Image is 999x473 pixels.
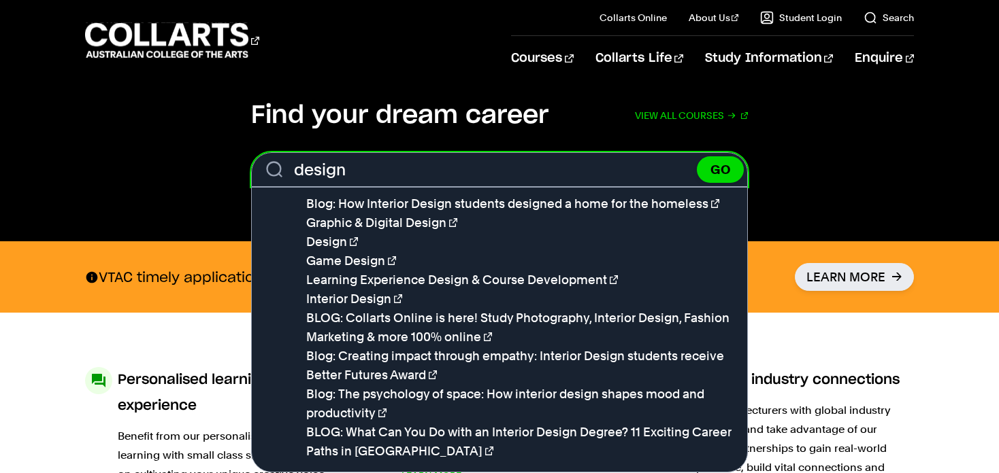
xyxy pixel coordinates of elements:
[685,367,900,393] h3: Powerful industry connections
[595,36,683,81] a: Collarts Life
[635,101,748,130] a: View all courses
[85,21,259,60] div: Go to homepage
[306,196,719,211] a: Blog: How Interior Design students designed a home for the homeless
[306,349,724,382] a: Blog: Creating impact through empathy: Interior Design students receive Better Futures Award
[306,273,618,287] a: Learning Experience Design & Course Development
[705,36,833,81] a: Study Information
[795,263,914,291] a: Learn More
[251,101,548,130] h2: Find your dream career
[85,268,377,286] p: VTAC timely applications are now open!
[306,253,396,268] a: Game Design
[251,152,748,187] form: Search
[306,387,704,420] a: Blog: The psychology of space: How interior design shapes mood and productivity
[689,11,739,24] a: About Us
[600,11,667,24] a: Collarts Online
[511,36,573,81] a: Courses
[306,292,402,306] a: Interior Design
[306,215,457,230] a: Graphic & Digital Design
[118,367,347,419] h3: Personalised learning experience
[306,311,730,344] a: BLOG: Collarts Online is here! Study Photography, Interior Design, Fashion Marketing & more 100% ...
[251,152,748,187] input: Search for a course
[855,36,914,81] a: Enquire
[760,11,842,24] a: Student Login
[306,425,732,458] a: BLOG: What Can You Do with an Interior Design Degree? 11 Exciting Career Paths in [GEOGRAPHIC_DATA]
[697,156,744,183] button: GO
[864,11,914,24] a: Search
[306,234,358,249] a: Design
